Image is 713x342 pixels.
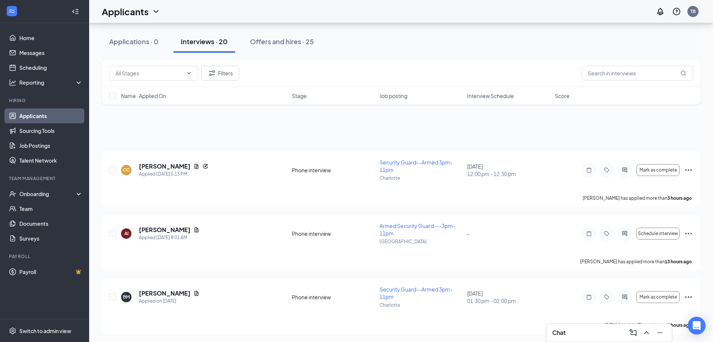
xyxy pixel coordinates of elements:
[19,216,83,231] a: Documents
[637,291,680,303] button: Mark as complete
[380,175,463,181] p: Charlotte
[639,167,677,173] span: Mark as complete
[19,123,83,138] a: Sourcing Tools
[380,222,455,237] span: Armed Security Guard---3pm-11pm
[102,5,149,18] h1: Applicants
[250,37,314,46] div: Offers and hires · 25
[139,162,191,170] h5: [PERSON_NAME]
[580,258,693,265] p: [PERSON_NAME] has applied more than .
[380,238,463,245] p: [GEOGRAPHIC_DATA]
[9,190,16,198] svg: UserCheck
[467,297,550,304] span: 01:30 pm - 02:00 pm
[582,66,693,81] input: Search in interviews
[193,163,199,169] svg: Document
[9,253,81,260] div: Payroll
[637,228,680,240] button: Schedule interview
[605,322,693,328] p: [PERSON_NAME] interviewed .
[139,170,208,178] div: Applied [DATE] 5:13 PM
[639,294,677,300] span: Mark as complete
[9,79,16,86] svg: Analysis
[19,153,83,168] a: Talent Network
[467,170,550,177] span: 12:00 pm - 12:30 pm
[667,322,692,328] b: 7 hours ago
[585,231,593,237] svg: Note
[186,70,192,76] svg: ChevronDown
[656,7,665,16] svg: Notifications
[585,294,593,300] svg: Note
[467,163,550,177] div: [DATE]
[292,92,307,100] span: Stage
[654,327,666,339] button: Minimize
[380,92,407,100] span: Job posting
[684,166,693,175] svg: Ellipses
[467,290,550,304] div: [DATE]
[292,230,375,237] div: Phone interview
[115,69,183,77] input: All Stages
[292,293,375,301] div: Phone interview
[109,37,159,46] div: Applications · 0
[620,167,629,173] svg: ActiveChat
[72,8,79,15] svg: Collapse
[620,231,629,237] svg: ActiveChat
[688,317,706,335] div: Open Intercom Messenger
[19,108,83,123] a: Applicants
[637,164,680,176] button: Mark as complete
[655,328,664,337] svg: Minimize
[193,227,199,233] svg: Document
[123,167,130,173] div: CC
[380,286,453,300] span: Security Guard--Armed 3pm-11pm
[555,92,570,100] span: Score
[19,327,71,335] div: Switch to admin view
[9,327,16,335] svg: Settings
[380,159,453,173] span: Security Guard--Armed 3pm-11pm
[193,290,199,296] svg: Document
[139,297,199,305] div: Applied on [DATE]
[684,293,693,302] svg: Ellipses
[680,70,686,76] svg: MagnifyingGlass
[602,167,611,173] svg: Tag
[9,175,81,182] div: Team Management
[690,8,696,14] div: TB
[667,195,692,201] b: 3 hours ago
[665,259,692,264] b: 13 hours ago
[684,229,693,238] svg: Ellipses
[19,79,83,86] div: Reporting
[627,327,639,339] button: ComposeMessage
[19,231,83,246] a: Surveys
[585,167,593,173] svg: Note
[552,329,566,337] h3: Chat
[139,226,191,234] h5: [PERSON_NAME]
[672,7,681,16] svg: QuestionInfo
[380,302,463,308] p: Charlotte
[467,230,470,237] span: -
[19,138,83,153] a: Job Postings
[292,166,375,174] div: Phone interview
[152,7,160,16] svg: ChevronDown
[19,60,83,75] a: Scheduling
[641,327,652,339] button: ChevronUp
[19,30,83,45] a: Home
[201,66,239,81] button: Filter Filters
[121,92,166,100] span: Name · Applied On
[123,294,130,300] div: BM
[208,69,216,78] svg: Filter
[202,163,208,169] svg: Reapply
[620,294,629,300] svg: ActiveChat
[19,190,76,198] div: Onboarding
[629,328,638,337] svg: ComposeMessage
[19,45,83,60] a: Messages
[8,7,16,15] svg: WorkstreamLogo
[9,97,81,104] div: Hiring
[139,289,191,297] h5: [PERSON_NAME]
[181,37,228,46] div: Interviews · 20
[583,195,693,201] p: [PERSON_NAME] has applied more than .
[19,201,83,216] a: Team
[602,231,611,237] svg: Tag
[638,231,678,236] span: Schedule interview
[467,92,514,100] span: Interview Schedule
[602,294,611,300] svg: Tag
[642,328,651,337] svg: ChevronUp
[139,234,199,241] div: Applied [DATE] 8:01 AM
[19,264,83,279] a: PayrollCrown
[124,230,128,237] div: AI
